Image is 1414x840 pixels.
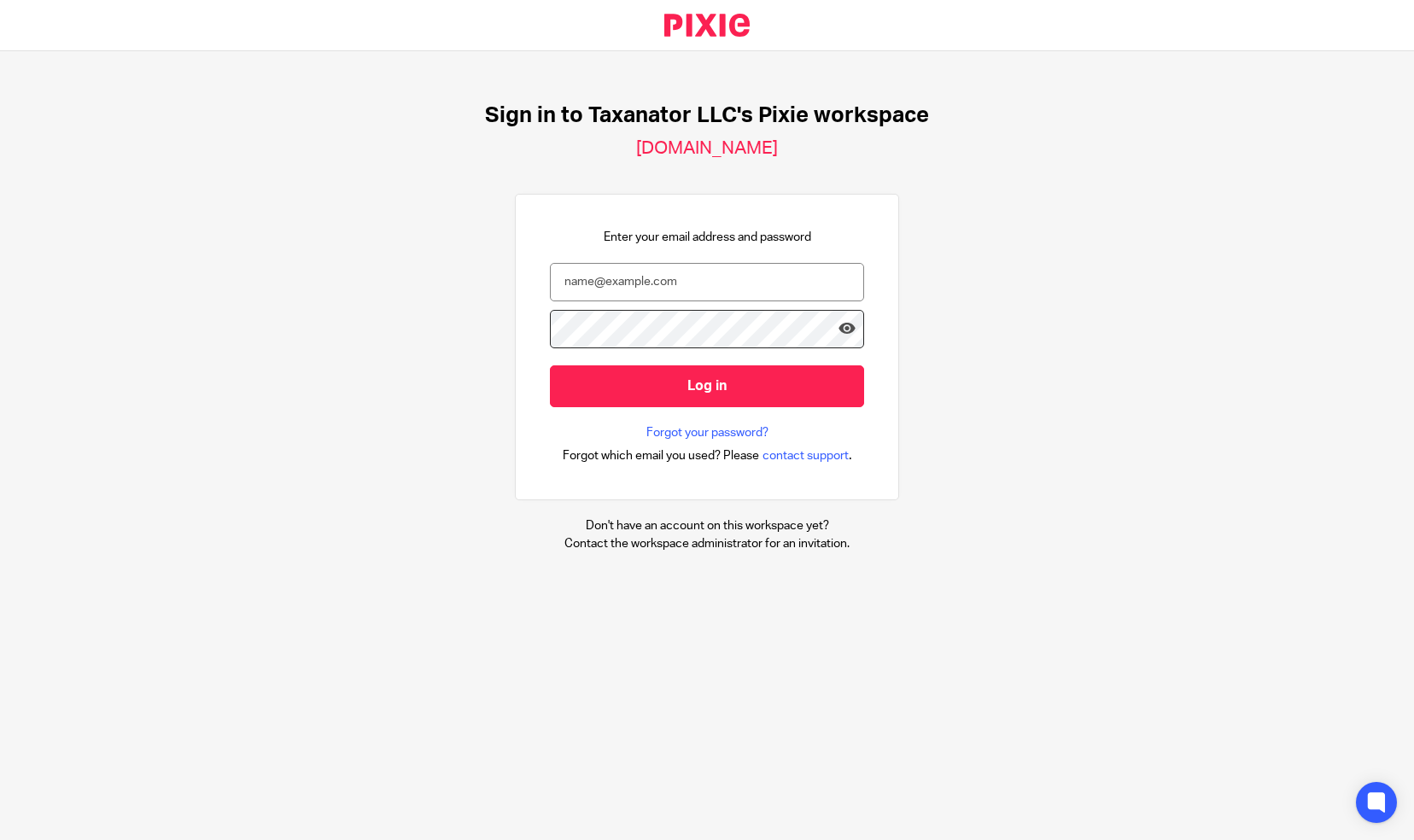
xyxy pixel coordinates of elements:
[563,446,852,465] div: .
[646,424,768,441] a: Forgot your password?
[564,517,850,534] p: Don't have an account on this workspace yet?
[604,229,811,246] p: Enter your email address and password
[550,365,864,407] input: Log in
[550,263,864,301] input: name@example.com
[485,102,929,129] h1: Sign in to Taxanator LLC's Pixie workspace
[763,447,849,464] span: contact support
[563,447,759,464] span: Forgot which email you used? Please
[636,137,778,160] h2: [DOMAIN_NAME]
[564,535,850,552] p: Contact the workspace administrator for an invitation.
